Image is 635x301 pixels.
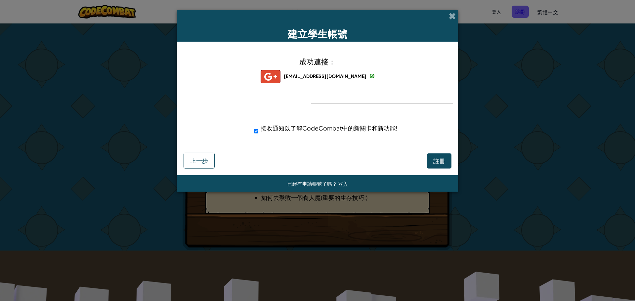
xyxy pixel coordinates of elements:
[287,180,338,187] span: 已經有申請帳號了嗎？
[284,73,366,79] span: [EMAIL_ADDRESS][DOMAIN_NAME]
[254,125,258,138] input: 接收通知以了解CodeCombat中的新關卡和新功能!
[338,180,348,187] a: 登入
[427,153,451,169] button: 註冊
[190,157,208,164] span: 上一步
[261,124,397,132] span: 接收通知以了解CodeCombat中的新關卡和新功能!
[261,70,280,83] img: gplus_small.png
[433,157,445,165] span: 註冊
[288,27,347,40] span: 建立學生帳號
[184,153,215,169] button: 上一步
[299,57,336,66] span: 成功連接：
